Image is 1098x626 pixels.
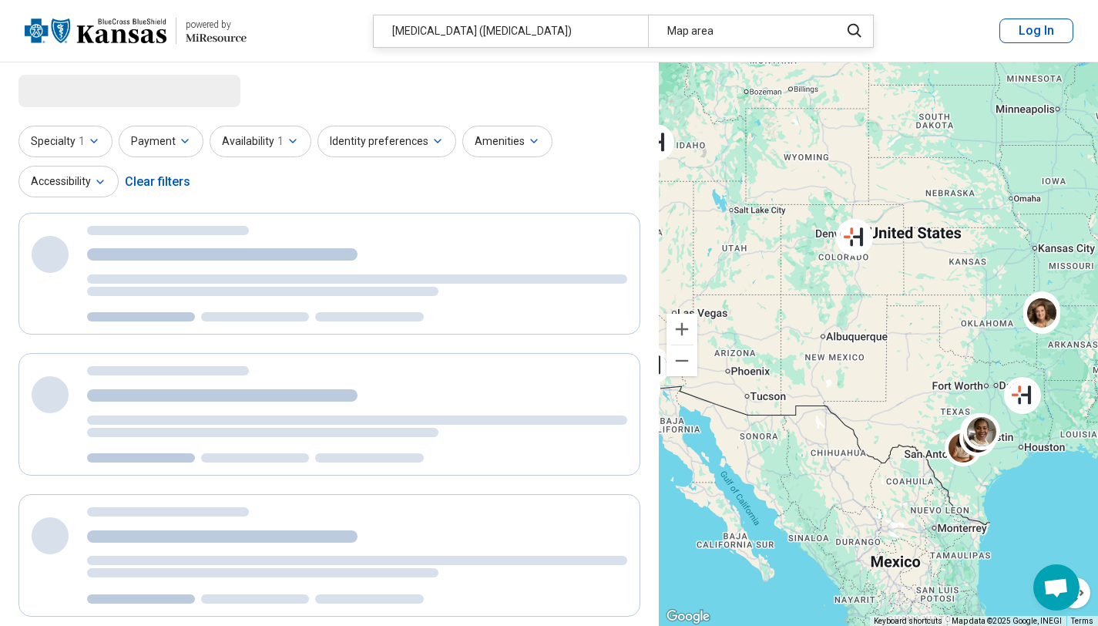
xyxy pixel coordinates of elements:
span: Map data ©2025 Google, INEGI [952,617,1062,625]
button: Payment [119,126,203,157]
div: [MEDICAL_DATA] ([MEDICAL_DATA]) [374,15,648,47]
img: Blue Cross Blue Shield Kansas [25,12,166,49]
button: Log In [999,19,1073,43]
span: 1 [79,133,85,150]
button: Specialty1 [18,126,112,157]
button: Amenities [462,126,552,157]
span: Loading... [18,75,148,106]
div: Open chat [1033,564,1080,611]
div: Map area [648,15,831,47]
button: Identity preferences [317,126,456,157]
div: powered by [186,18,247,32]
a: Terms (opens in new tab) [1071,617,1093,625]
div: Clear filters [125,163,190,200]
a: Blue Cross Blue Shield Kansaspowered by [25,12,247,49]
button: Zoom out [667,345,697,376]
span: 1 [277,133,284,150]
button: Zoom in [667,314,697,345]
button: Availability1 [210,126,311,157]
button: Accessibility [18,166,119,197]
